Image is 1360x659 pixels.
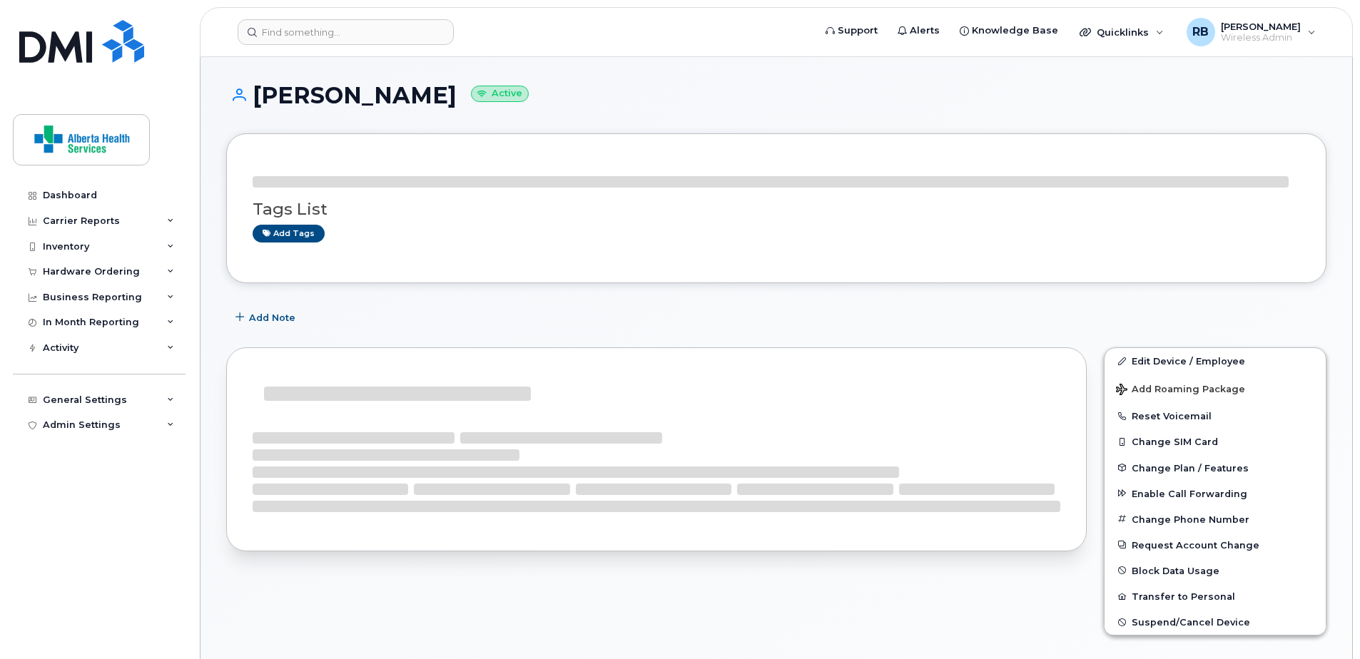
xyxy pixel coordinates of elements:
[1105,609,1326,635] button: Suspend/Cancel Device
[1132,488,1247,499] span: Enable Call Forwarding
[226,83,1326,108] h1: [PERSON_NAME]
[1105,403,1326,429] button: Reset Voicemail
[1105,583,1326,609] button: Transfer to Personal
[1116,384,1245,397] span: Add Roaming Package
[1105,429,1326,454] button: Change SIM Card
[1105,374,1326,403] button: Add Roaming Package
[1105,455,1326,481] button: Change Plan / Features
[1105,506,1326,532] button: Change Phone Number
[471,86,529,102] small: Active
[249,311,295,325] span: Add Note
[253,200,1300,218] h3: Tags List
[1132,462,1249,473] span: Change Plan / Features
[253,225,325,242] a: Add tags
[1105,348,1326,374] a: Edit Device / Employee
[1132,617,1250,628] span: Suspend/Cancel Device
[1105,481,1326,506] button: Enable Call Forwarding
[226,305,308,330] button: Add Note
[1105,558,1326,583] button: Block Data Usage
[1105,532,1326,558] button: Request Account Change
